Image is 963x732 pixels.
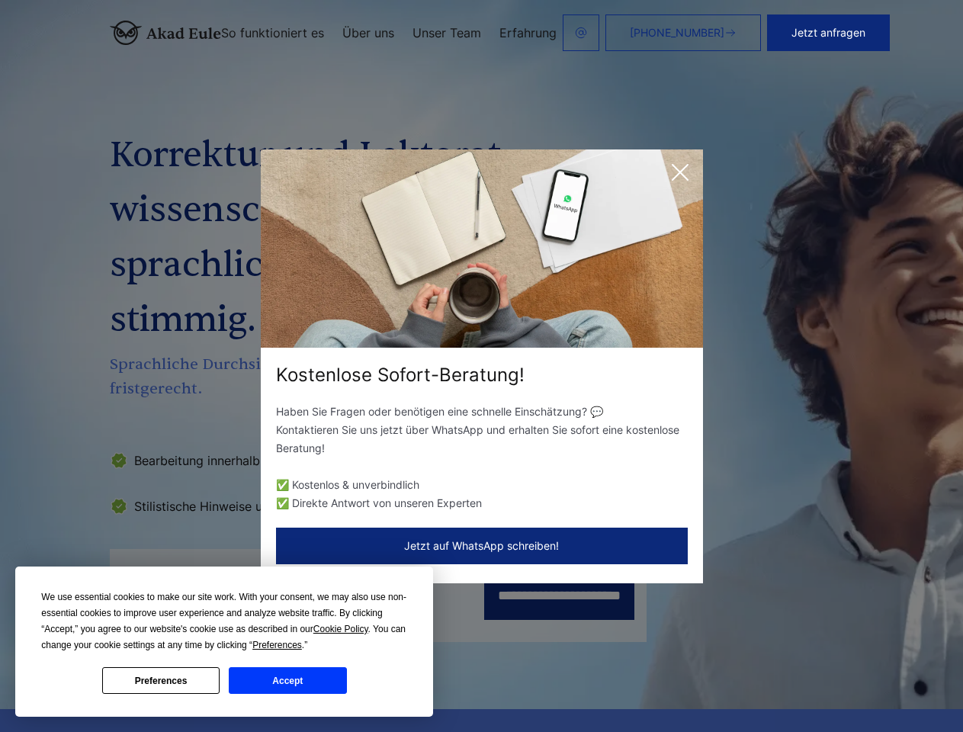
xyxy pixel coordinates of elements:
[261,363,703,387] div: Kostenlose Sofort-Beratung!
[767,14,890,51] button: Jetzt anfragen
[630,27,724,39] span: [PHONE_NUMBER]
[575,27,587,39] img: email
[110,21,221,45] img: logo
[252,640,302,650] span: Preferences
[412,27,481,39] a: Unser Team
[102,667,220,694] button: Preferences
[313,624,368,634] span: Cookie Policy
[276,494,688,512] li: ✅ Direkte Antwort von unseren Experten
[15,567,433,717] div: Cookie Consent Prompt
[276,403,688,457] p: Haben Sie Fragen oder benötigen eine schnelle Einschätzung? 💬 Kontaktieren Sie uns jetzt über Wha...
[261,149,703,348] img: exit
[276,528,688,564] button: Jetzt auf WhatsApp schreiben!
[41,589,407,653] div: We use essential cookies to make our site work. With your consent, we may also use non-essential ...
[342,27,394,39] a: Über uns
[229,667,346,694] button: Accept
[605,14,761,51] a: [PHONE_NUMBER]
[221,27,324,39] a: So funktioniert es
[499,27,557,39] a: Erfahrung
[276,476,688,494] li: ✅ Kostenlos & unverbindlich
